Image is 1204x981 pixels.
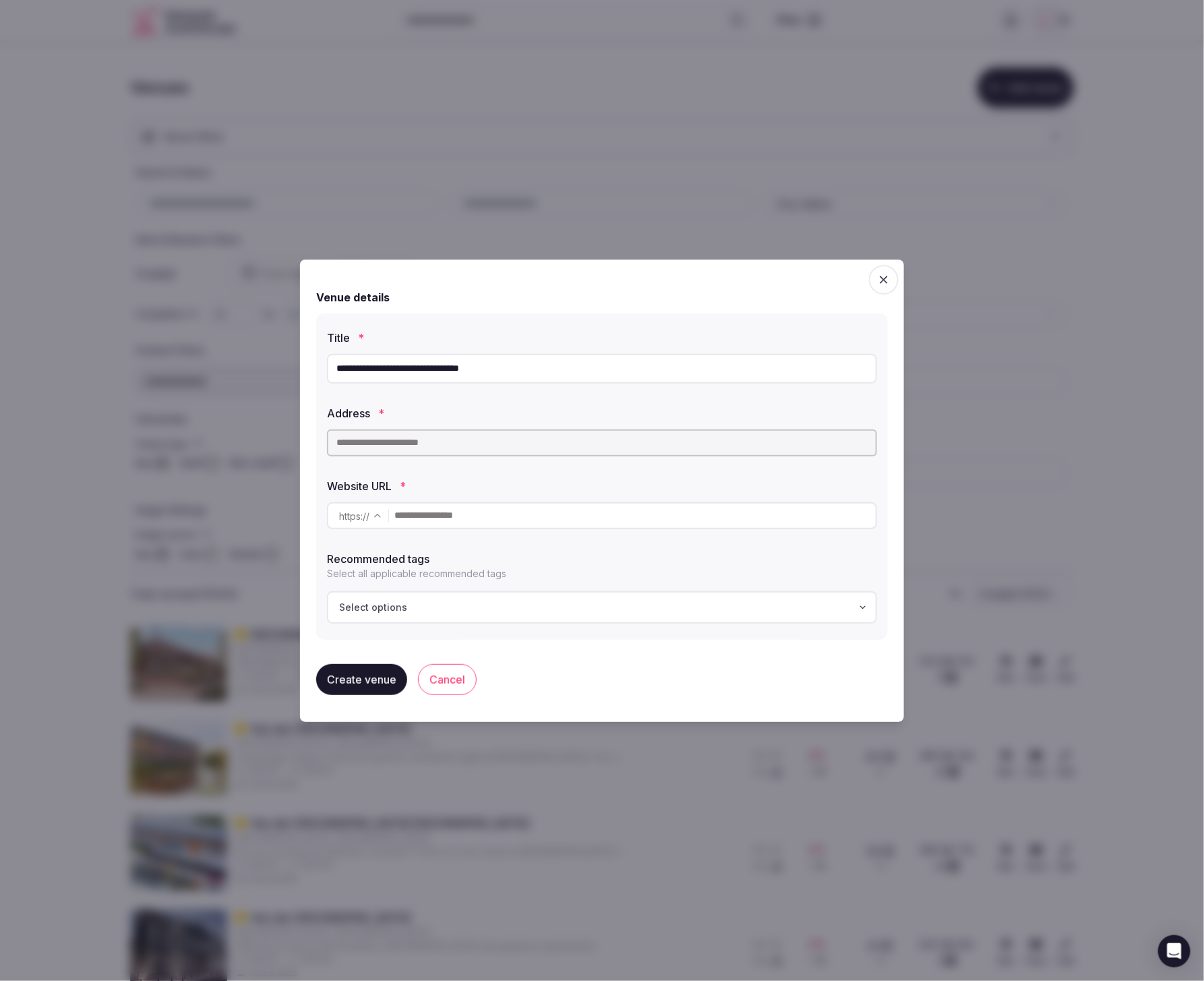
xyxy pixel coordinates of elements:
[327,554,877,564] label: Recommended tags
[418,664,477,695] button: Cancel
[327,591,877,624] button: Select options
[339,601,407,614] span: Select options
[327,567,877,581] p: Select all applicable recommended tags
[327,481,877,492] label: Website URL
[327,408,877,419] label: Address
[327,332,877,343] label: Title
[316,289,390,305] h2: Venue details
[316,664,407,695] button: Create venue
